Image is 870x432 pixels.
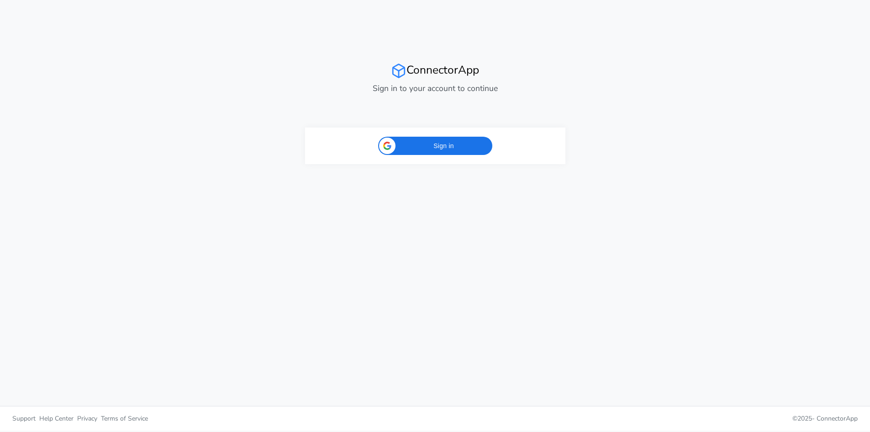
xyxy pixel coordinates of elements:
span: Privacy [77,414,97,423]
h2: ConnectorApp [305,63,565,79]
span: Support [12,414,36,423]
span: Terms of Service [101,414,148,423]
span: Help Center [39,414,74,423]
span: Sign in [401,141,487,151]
div: Sign in [378,137,492,155]
p: Sign in to your account to continue [305,82,565,94]
p: © 2025 - [442,414,858,423]
span: ConnectorApp [817,414,858,423]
